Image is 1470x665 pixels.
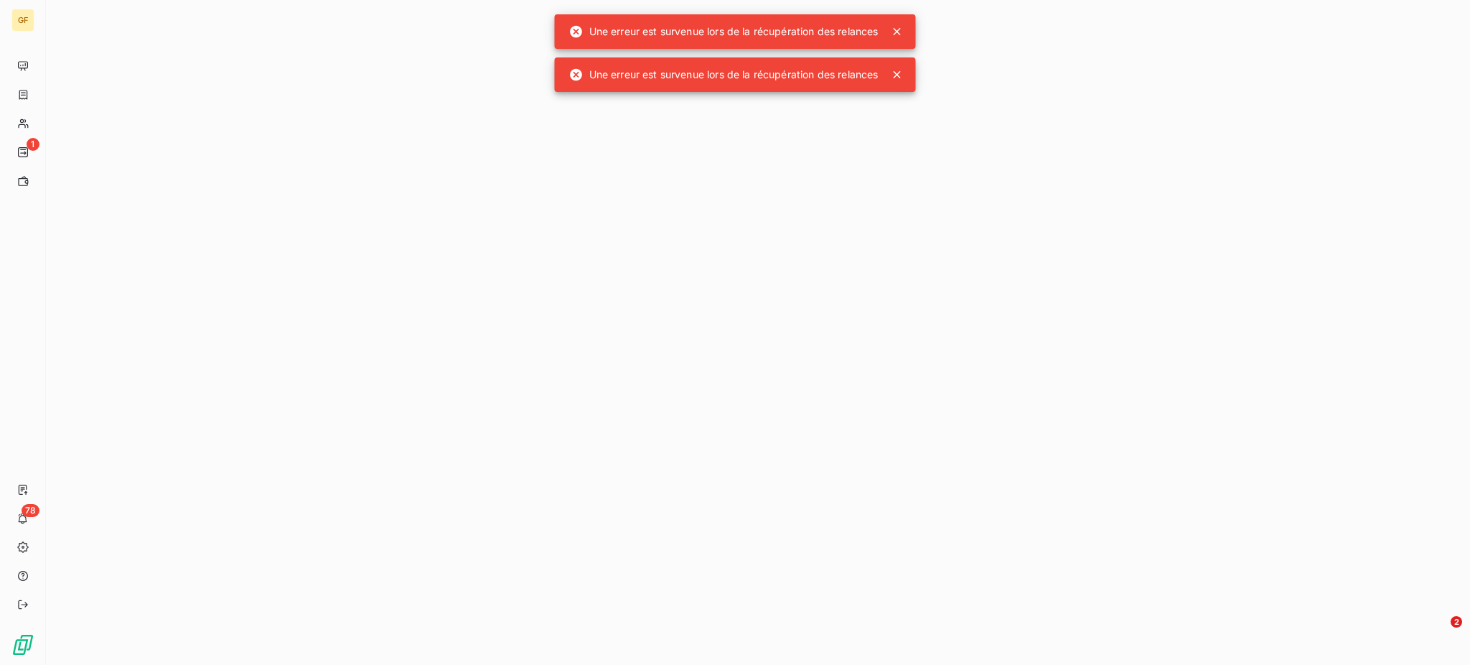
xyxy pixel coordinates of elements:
div: Une erreur est survenue lors de la récupération des relances [569,62,879,88]
span: 78 [22,504,39,517]
iframe: Intercom live chat [1421,616,1456,651]
span: 1 [27,138,39,151]
div: GF [11,9,34,32]
img: Logo LeanPay [11,633,34,656]
div: Une erreur est survenue lors de la récupération des relances [569,19,879,45]
span: 2 [1451,616,1462,628]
